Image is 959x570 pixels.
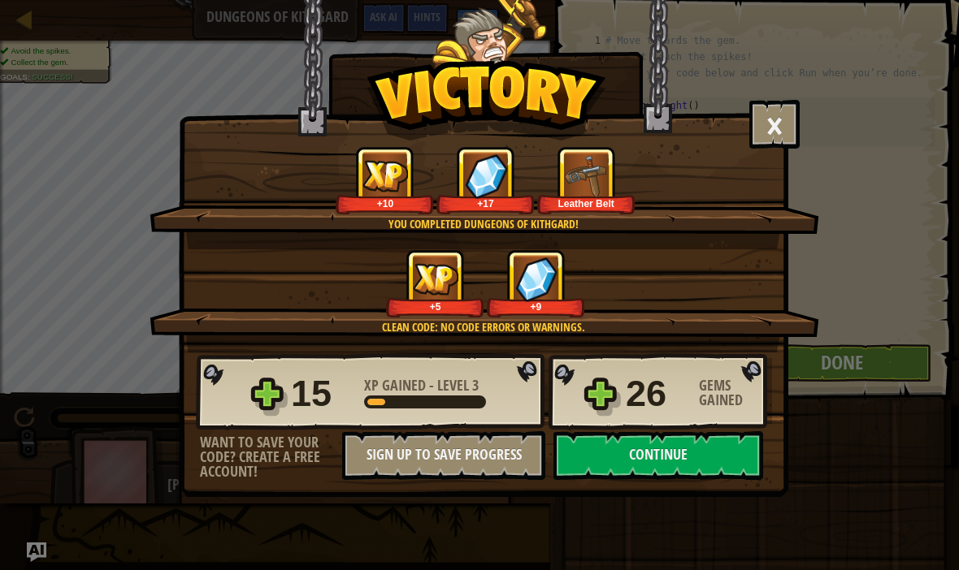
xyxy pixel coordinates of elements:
div: 15 [291,368,354,420]
img: New Item [564,153,609,198]
div: Gems Gained [699,378,772,408]
img: XP Gained [413,263,458,295]
div: Leather Belt [540,197,632,209]
span: 3 [472,375,479,395]
img: Gems Gained [515,257,558,301]
span: Level [434,375,472,395]
button: Continue [553,431,763,480]
div: 26 [626,368,689,420]
div: Clean code: no code errors or warnings. [227,319,740,335]
span: XP Gained [364,375,429,395]
button: Sign Up to Save Progress [342,431,545,480]
div: +10 [339,197,431,209]
img: Victory [367,60,606,141]
img: XP Gained [362,160,408,192]
div: - [364,378,479,393]
div: +17 [440,197,532,209]
button: × [749,100,800,149]
div: Want to save your code? Create a free account! [200,435,342,479]
div: +5 [389,300,481,313]
img: Gems Gained [465,153,507,198]
div: You completed Dungeons of Kithgard! [227,216,740,232]
div: +9 [490,300,582,313]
